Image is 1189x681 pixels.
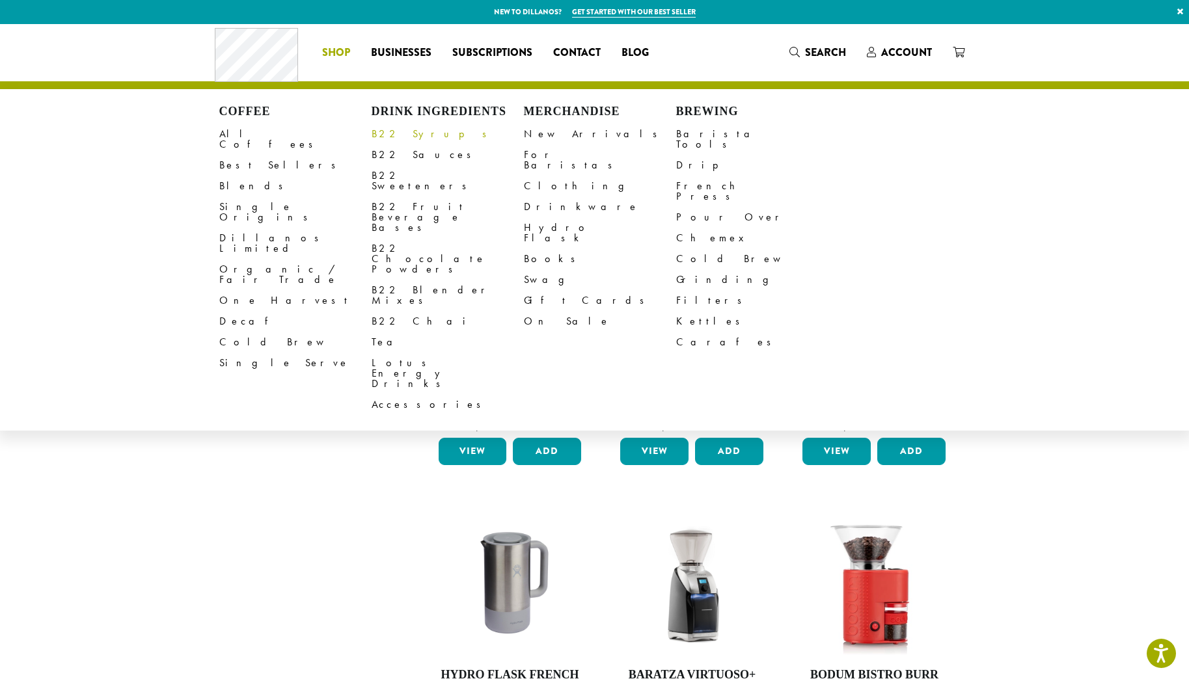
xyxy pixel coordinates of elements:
[435,226,585,433] a: Bodum Electric Milk Frother $30.00
[620,438,689,465] a: View
[322,45,350,61] span: Shop
[524,269,676,290] a: Swag
[372,332,524,353] a: Tea
[676,176,828,207] a: French Press
[372,280,524,311] a: B22 Blender Mixes
[877,438,946,465] button: Add
[372,144,524,165] a: B22 Sauces
[572,7,696,18] a: Get started with our best seller
[676,228,828,248] a: Chemex
[524,196,676,217] a: Drinkware
[676,105,828,119] h4: Brewing
[799,226,949,433] a: Bodum Handheld Milk Frother $10.00
[805,45,846,60] span: Search
[372,165,524,196] a: B22 Sweeteners
[372,105,524,119] h4: Drink Ingredients
[676,269,828,290] a: Grinding
[524,105,676,119] h4: Merchandise
[811,508,938,658] img: B_10903-04.jpg
[372,394,524,415] a: Accessories
[622,45,649,61] span: Blog
[372,311,524,332] a: B22 Chai
[312,42,361,63] a: Shop
[676,248,828,269] a: Cold Brew
[524,311,676,332] a: On Sale
[372,124,524,144] a: B22 Syrups
[219,155,372,176] a: Best Sellers
[617,508,767,658] img: 587-Virtuoso-Black-02-Quarter-Left-On-White-scaled.jpg
[676,332,828,353] a: Carafes
[219,176,372,196] a: Blends
[676,290,828,311] a: Filters
[779,42,856,63] a: Search
[219,228,372,259] a: Dillanos Limited
[372,196,524,238] a: B22 Fruit Beverage Bases
[371,45,431,61] span: Businesses
[802,438,871,465] a: View
[435,508,584,658] img: StockImage_FrechPress_HydroFlask.jpg
[676,124,828,155] a: Barista Tools
[219,290,372,311] a: One Harvest
[881,45,932,60] span: Account
[372,238,524,280] a: B22 Chocolate Powders
[676,207,828,228] a: Pour Over
[219,124,372,155] a: All Coffees
[513,438,581,465] button: Add
[219,259,372,290] a: Organic / Fair Trade
[524,176,676,196] a: Clothing
[695,438,763,465] button: Add
[553,45,601,61] span: Contact
[219,105,372,119] h4: Coffee
[372,353,524,394] a: Lotus Energy Drinks
[524,248,676,269] a: Books
[524,217,676,248] a: Hydro Flask
[219,196,372,228] a: Single Origins
[219,332,372,353] a: Cold Brew
[452,45,532,61] span: Subscriptions
[676,311,828,332] a: Kettles
[524,124,676,144] a: New Arrivals
[219,353,372,373] a: Single Serve
[439,438,507,465] a: View
[524,290,676,311] a: Gift Cards
[524,144,676,176] a: For Baristas
[617,226,767,433] a: Bodum Electric Water Kettle $25.00
[676,155,828,176] a: Drip
[219,311,372,332] a: Decaf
